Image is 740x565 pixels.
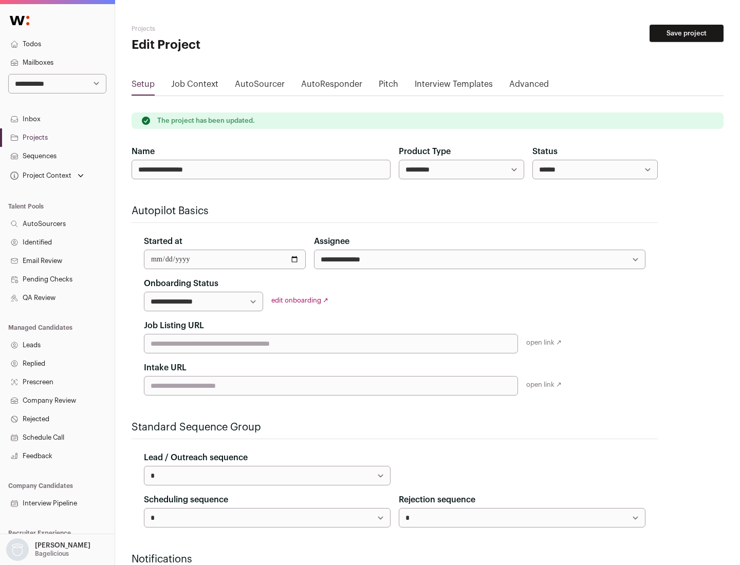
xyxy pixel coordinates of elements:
label: Assignee [314,235,349,248]
h1: Edit Project [132,37,329,53]
a: AutoResponder [301,78,362,95]
label: Scheduling sequence [144,494,228,506]
label: Onboarding Status [144,277,218,290]
button: Open dropdown [8,168,86,183]
a: edit onboarding ↗ [271,297,328,304]
label: Job Listing URL [144,319,204,332]
h2: Projects [132,25,329,33]
a: Interview Templates [415,78,493,95]
p: Bagelicious [35,550,69,558]
label: Intake URL [144,362,187,374]
a: AutoSourcer [235,78,285,95]
button: Save project [650,25,724,42]
img: nopic.png [6,538,29,561]
label: Name [132,145,155,158]
div: Project Context [8,172,71,180]
button: Open dropdown [4,538,92,561]
p: The project has been updated. [157,117,255,125]
label: Status [532,145,558,158]
a: Advanced [509,78,549,95]
img: Wellfound [4,10,35,31]
label: Lead / Outreach sequence [144,451,248,464]
label: Started at [144,235,182,248]
a: Setup [132,78,155,95]
h2: Autopilot Basics [132,204,658,218]
h2: Standard Sequence Group [132,420,658,435]
a: Job Context [171,78,218,95]
a: Pitch [379,78,398,95]
p: [PERSON_NAME] [35,541,90,550]
label: Product Type [399,145,451,158]
label: Rejection sequence [399,494,475,506]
